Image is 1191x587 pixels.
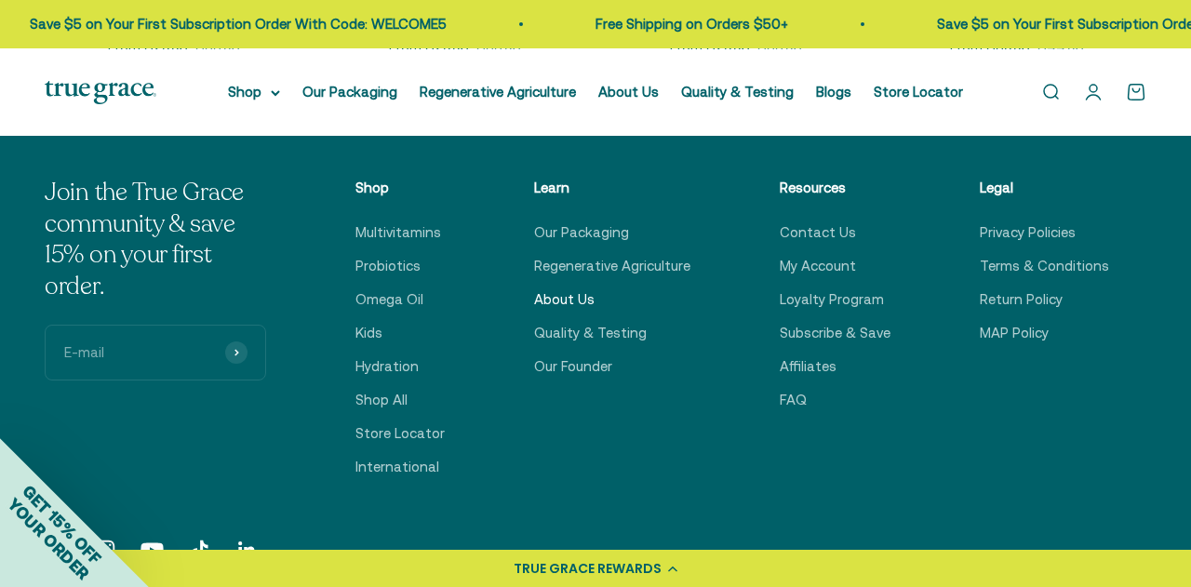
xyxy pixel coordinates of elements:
[355,322,382,344] a: Kids
[27,13,444,35] p: Save $5 on Your First Subscription Order With Code: WELCOME5
[355,355,419,378] a: Hydration
[534,255,690,277] a: Regenerative Agriculture
[420,84,576,100] a: Regenerative Agriculture
[780,389,807,411] a: FAQ
[780,177,890,199] p: Resources
[355,255,421,277] a: Probiotics
[780,322,890,344] a: Subscribe & Save
[234,538,260,563] a: Follow on LinkedIn
[534,355,612,378] a: Our Founder
[681,84,794,100] a: Quality & Testing
[514,559,662,579] div: TRUE GRACE REWARDS
[302,84,397,100] a: Our Packaging
[140,538,165,563] a: Follow on YouTube
[355,389,408,411] a: Shop All
[534,177,690,199] p: Learn
[598,84,659,100] a: About Us
[980,322,1049,344] a: MAP Policy
[355,177,445,199] p: Shop
[980,288,1063,311] a: Return Policy
[45,177,266,302] p: Join the True Grace community & save 15% on your first order.
[874,84,963,100] a: Store Locator
[355,288,423,311] a: Omega Oil
[780,288,884,311] a: Loyalty Program
[780,255,856,277] a: My Account
[355,456,439,478] a: International
[19,481,105,567] span: GET 15% OFF
[534,322,647,344] a: Quality & Testing
[980,221,1076,244] a: Privacy Policies
[4,494,93,583] span: YOUR ORDER
[780,221,856,244] a: Contact Us
[355,422,445,445] a: Store Locator
[593,16,785,32] a: Free Shipping on Orders $50+
[816,84,851,100] a: Blogs
[980,177,1109,199] p: Legal
[534,221,629,244] a: Our Packaging
[228,81,280,103] summary: Shop
[534,288,595,311] a: About Us
[780,355,836,378] a: Affiliates
[355,221,441,244] a: Multivitamins
[980,255,1109,277] a: Terms & Conditions
[187,538,212,563] a: Follow on TikTok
